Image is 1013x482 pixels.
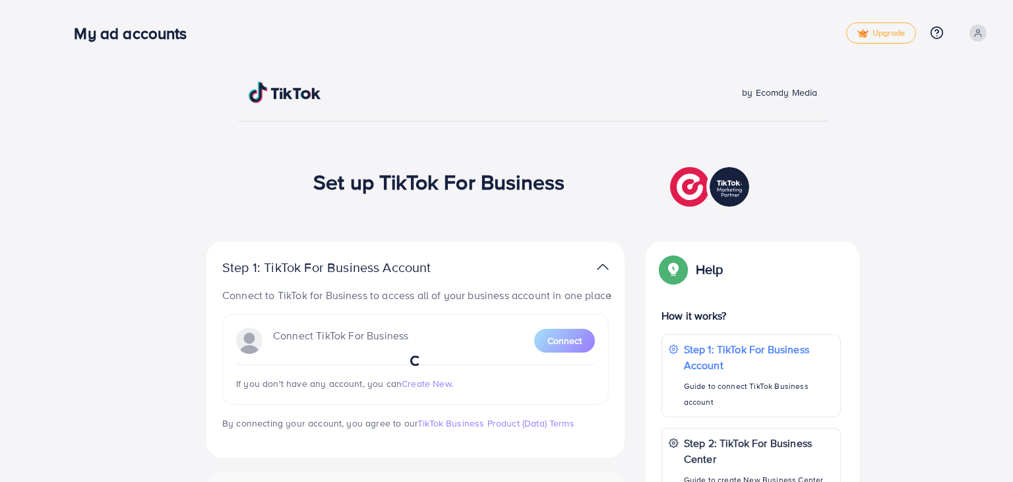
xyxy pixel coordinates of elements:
[249,82,321,103] img: TikTok
[696,261,723,277] p: Help
[742,86,817,99] span: by Ecomdy Media
[74,24,197,43] h3: My ad accounts
[846,22,916,44] a: tickUpgrade
[661,258,685,281] img: Popup guide
[857,28,905,38] span: Upgrade
[684,435,834,467] p: Step 2: TikTok For Business Center
[597,258,609,277] img: TikTok partner
[313,169,565,194] h1: Set up TikTok For Business
[670,164,752,210] img: TikTok partner
[684,341,834,373] p: Step 1: TikTok For Business Account
[684,378,834,410] p: Guide to connect TikTok Business account
[661,308,841,324] p: How it works?
[222,259,473,275] p: Step 1: TikTok For Business Account
[857,29,869,38] img: tick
